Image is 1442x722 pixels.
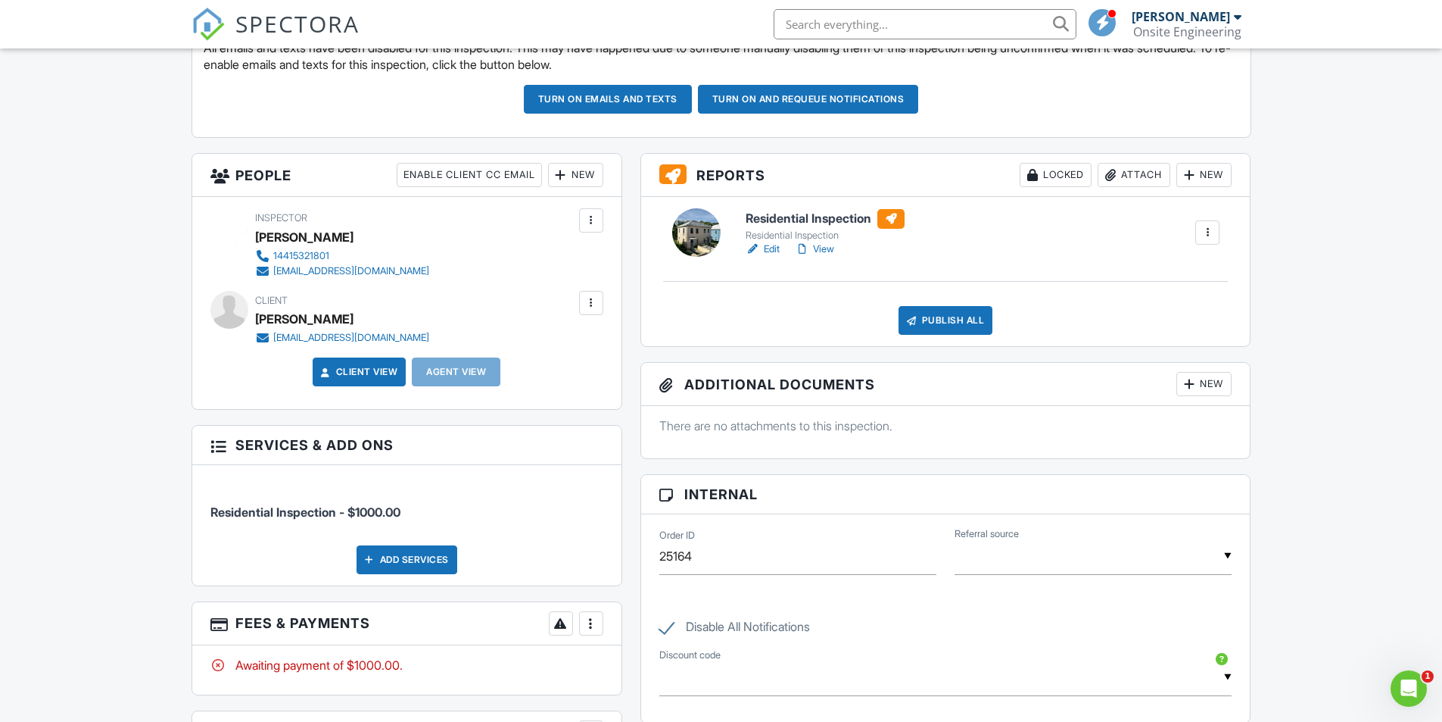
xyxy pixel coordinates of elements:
[659,620,810,639] label: Disable All Notifications
[192,602,621,645] h3: Fees & Payments
[955,527,1019,541] label: Referral source
[746,209,905,229] h6: Residential Inspection
[192,154,621,197] h3: People
[524,85,692,114] button: Turn on emails and texts
[255,212,307,223] span: Inspector
[548,163,603,187] div: New
[746,242,780,257] a: Edit
[1391,670,1427,707] iframe: Intercom live chat
[255,330,429,345] a: [EMAIL_ADDRESS][DOMAIN_NAME]
[1176,163,1232,187] div: New
[273,265,429,277] div: [EMAIL_ADDRESS][DOMAIN_NAME]
[192,20,360,52] a: SPECTORA
[641,154,1250,197] h3: Reports
[1176,372,1232,396] div: New
[318,364,398,380] a: Client View
[641,363,1250,406] h3: Additional Documents
[659,649,721,662] label: Discount code
[255,308,353,330] div: [PERSON_NAME]
[255,264,429,279] a: [EMAIL_ADDRESS][DOMAIN_NAME]
[210,477,603,533] li: Service: Residential Inspection
[210,657,603,674] div: Awaiting payment of $1000.00.
[235,8,360,39] span: SPECTORA
[255,248,429,264] a: 14415321801
[210,505,400,520] span: Residential Inspection - $1000.00
[192,8,225,41] img: The Best Home Inspection Software - Spectora
[1422,670,1434,683] span: 1
[641,475,1250,514] h3: Internal
[204,39,1239,73] p: All emails and texts have been disabled for this inspection. This may have happened due to someon...
[1020,163,1092,187] div: Locked
[273,250,329,262] div: 14415321801
[357,545,457,574] div: Add Services
[795,242,834,257] a: View
[774,9,1076,39] input: Search everything...
[698,85,919,114] button: Turn on and Requeue Notifications
[192,426,621,465] h3: Services & Add ons
[659,417,1232,434] p: There are no attachments to this inspection.
[1098,163,1170,187] div: Attach
[899,306,993,335] div: Publish All
[397,163,542,187] div: Enable Client CC Email
[255,226,353,248] div: [PERSON_NAME]
[273,332,429,344] div: [EMAIL_ADDRESS][DOMAIN_NAME]
[1132,9,1230,24] div: [PERSON_NAME]
[659,529,695,542] label: Order ID
[746,230,905,242] div: Residential Inspection
[255,295,288,306] span: Client
[1133,24,1241,39] div: Onsite Engineering
[746,209,905,242] a: Residential Inspection Residential Inspection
